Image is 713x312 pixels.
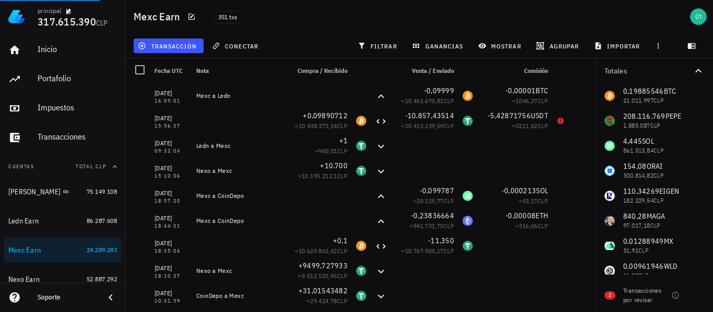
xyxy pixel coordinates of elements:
[196,142,281,150] div: Ledn a Mexc
[462,91,473,101] div: BTC-icon
[196,267,281,275] div: Nexo a Mexc
[8,8,25,25] img: LedgiFi
[96,18,108,28] span: CLP
[356,141,366,151] div: USDT-icon
[155,263,188,273] div: [DATE]
[295,122,348,130] span: ≈
[196,217,281,225] div: Mexc a CoinDepo
[140,42,197,50] span: transacción
[196,67,209,74] span: Nota
[285,58,352,83] div: Compra / Recibido
[208,39,265,53] button: conectar
[515,222,548,230] span: ≈
[536,186,548,195] span: SOL
[155,223,188,229] div: 18:44:01
[411,211,454,220] span: -0,23836664
[4,67,121,92] a: Portafolio
[474,39,528,53] button: mostrar
[536,86,548,95] span: BTC
[408,39,470,53] button: ganancias
[299,286,348,295] span: +31,01543482
[155,88,188,98] div: [DATE]
[519,197,548,205] span: ≈
[444,222,454,230] span: CLP
[306,297,348,305] span: ≈
[218,11,237,23] span: 351 txs
[134,39,204,53] button: transacción
[596,58,713,83] button: Totales
[420,186,454,195] span: -0,099787
[196,292,281,300] div: CoinDepo a Mexc
[8,188,61,196] div: [PERSON_NAME]
[524,67,548,74] span: Comisión
[391,58,458,83] div: Venta / Enviado
[155,198,188,204] div: 18:57:20
[538,42,579,50] span: agrupar
[303,111,348,120] span: +0,09890712
[589,39,647,53] button: importar
[413,222,444,230] span: 941.731,75
[462,241,473,251] div: USDT-icon
[360,42,397,50] span: filtrar
[155,148,188,154] div: 09:32:04
[298,67,348,74] span: Compra / Recibido
[155,188,188,198] div: [DATE]
[196,92,281,100] div: Mexc a Ledn
[155,213,188,223] div: [DATE]
[4,179,121,204] a: [PERSON_NAME] 75.149.108
[538,122,548,130] span: CLP
[516,122,538,130] span: 5211,62
[155,288,188,298] div: [DATE]
[4,38,121,63] a: Inicio
[333,236,348,245] span: +0,1
[76,163,106,170] span: Total CLP
[414,42,463,50] span: ganancias
[623,286,667,305] div: Transacciones por revisar
[4,96,121,121] a: Impuestos
[196,167,281,175] div: Nexo a Mexc
[538,197,548,205] span: CLP
[339,136,348,145] span: +1
[401,247,454,255] span: ≈
[155,298,188,304] div: 10:31:59
[356,241,366,251] div: BTC-icon
[522,197,538,205] span: 43,17
[405,111,454,120] span: -10.857,43514
[512,122,548,130] span: ≈
[87,217,117,224] span: 86.287.608
[488,111,531,120] span: -5,42871756
[38,132,117,142] div: Transacciones
[8,217,39,226] div: Ledn Earn
[356,291,366,301] div: USDT-icon
[405,122,444,130] span: 10.423.239,59
[155,163,188,173] div: [DATE]
[4,125,121,150] a: Transacciones
[299,261,348,270] span: +9499,727933
[516,97,538,105] span: 1046,27
[462,216,473,226] div: ETH-icon
[38,293,96,302] div: Soporte
[337,272,348,280] span: CLP
[444,247,454,255] span: CLP
[8,246,41,255] div: Mexc Earn
[320,161,348,170] span: +10.700
[444,122,454,130] span: CLP
[353,39,403,53] button: filtrar
[690,8,707,25] div: avatar
[299,247,337,255] span: 10.625.862,42
[310,297,337,305] span: 29.424,78
[38,15,96,29] span: 317.615.390
[155,238,188,248] div: [DATE]
[298,272,348,280] span: ≈
[38,44,117,54] div: Inicio
[214,42,258,50] span: conectar
[444,197,454,205] span: CLP
[196,192,281,200] div: Mexc a CoinDepo
[337,297,348,305] span: CLP
[480,42,521,50] span: mostrar
[155,113,188,123] div: [DATE]
[405,247,444,255] span: 10.767.905,17
[462,191,473,201] div: SOL-icon
[155,98,188,104] div: 16:09:01
[512,97,548,105] span: ≈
